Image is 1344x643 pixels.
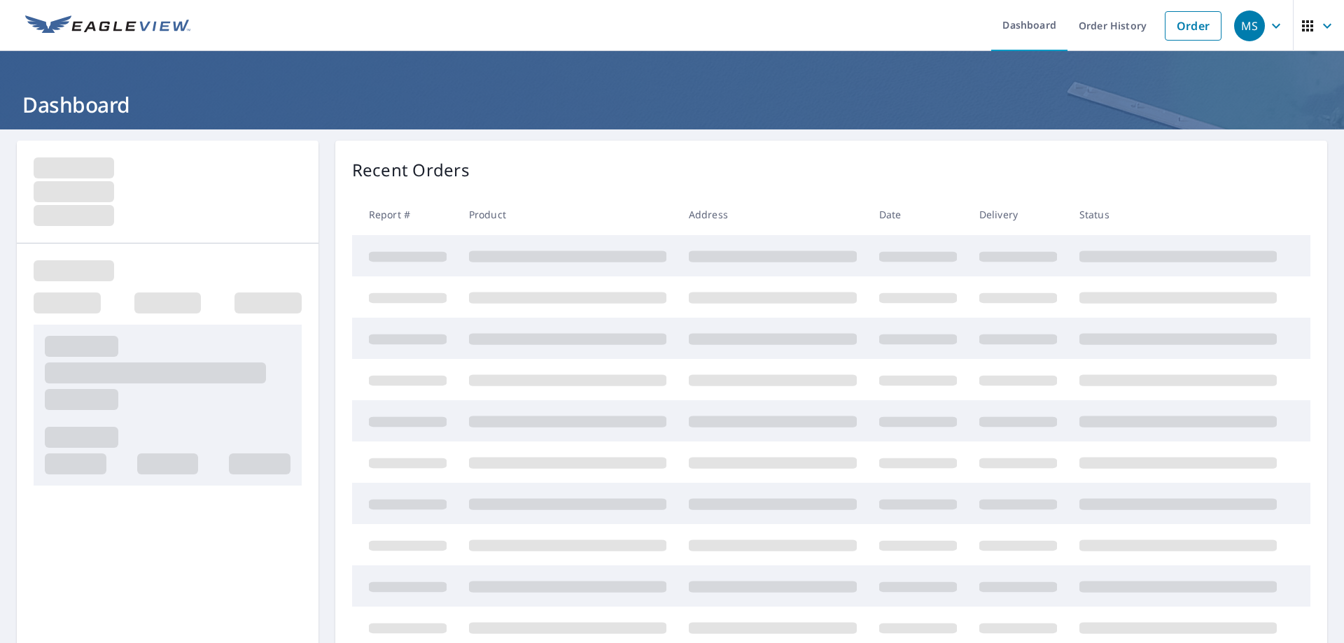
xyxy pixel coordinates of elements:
p: Recent Orders [352,157,470,183]
th: Product [458,194,678,235]
h1: Dashboard [17,90,1327,119]
th: Delivery [968,194,1068,235]
th: Address [678,194,868,235]
img: EV Logo [25,15,190,36]
th: Report # [352,194,458,235]
th: Date [868,194,968,235]
th: Status [1068,194,1288,235]
div: MS [1234,10,1265,41]
a: Order [1165,11,1221,41]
